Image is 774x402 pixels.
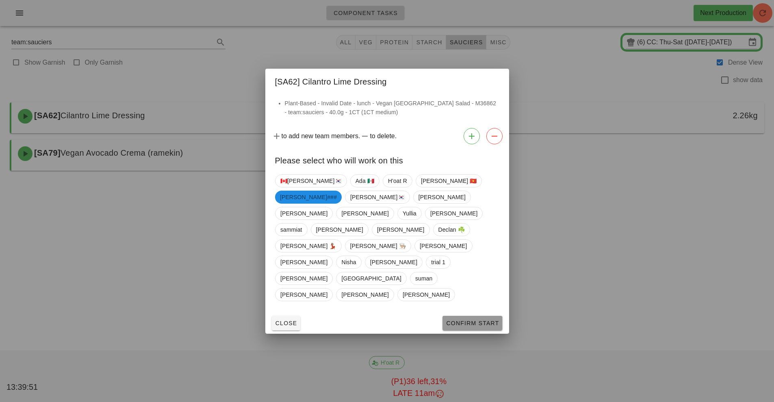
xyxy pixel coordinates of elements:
[280,175,342,187] span: 🇨🇦[PERSON_NAME]🇰🇷
[438,224,464,236] span: Declan ☘️
[377,224,424,236] span: [PERSON_NAME]
[341,289,388,301] span: [PERSON_NAME]
[285,99,499,117] li: Plant-Based - Invalid Date - lunch - Vegan [GEOGRAPHIC_DATA] Salad - M36862 - team:sauciers - 40....
[431,256,445,268] span: trial 1
[350,240,406,252] span: [PERSON_NAME] 👨🏼‍🍳
[446,320,499,326] span: Confirm Start
[341,256,356,268] span: Nisha
[280,191,337,204] span: [PERSON_NAME]###
[280,289,327,301] span: [PERSON_NAME]
[265,125,509,148] div: to add new team members. to delete.
[316,224,363,236] span: [PERSON_NAME]
[275,320,297,326] span: Close
[350,191,405,203] span: [PERSON_NAME]🇰🇷
[280,240,336,252] span: [PERSON_NAME] 💃🏽
[430,207,477,219] span: [PERSON_NAME]
[402,207,416,219] span: Yullia
[280,224,302,236] span: sammiat
[265,69,509,92] div: [SA62] Cilantro Lime Dressing
[388,175,407,187] span: H'oat R
[280,256,327,268] span: [PERSON_NAME]
[355,175,374,187] span: Ada 🇲🇽
[280,272,327,285] span: [PERSON_NAME]
[421,175,477,187] span: [PERSON_NAME] 🇻🇳
[442,316,502,330] button: Confirm Start
[415,272,432,285] span: suman
[265,148,509,171] div: Please select who will work on this
[420,240,467,252] span: [PERSON_NAME]
[341,207,388,219] span: [PERSON_NAME]
[341,272,401,285] span: [GEOGRAPHIC_DATA]
[418,191,465,203] span: [PERSON_NAME]
[370,256,417,268] span: [PERSON_NAME]
[402,289,449,301] span: [PERSON_NAME]
[280,207,327,219] span: [PERSON_NAME]
[272,316,301,330] button: Close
